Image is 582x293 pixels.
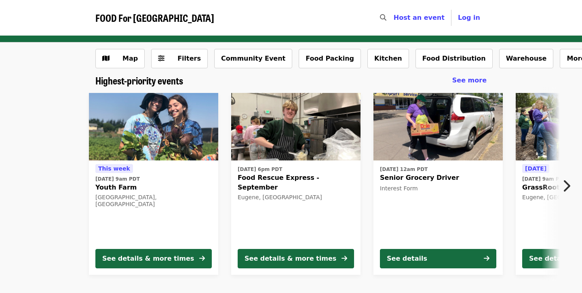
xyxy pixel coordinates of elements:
div: See details & more times [245,254,336,263]
span: Food Rescue Express - September [238,173,354,192]
img: Food Rescue Express - September organized by FOOD For Lane County [231,93,361,161]
span: See more [452,76,487,84]
span: Log in [458,14,480,21]
i: arrow-right icon [484,255,489,262]
span: Interest Form [380,185,418,192]
a: See details for "Senior Grocery Driver" [373,93,503,275]
span: Highest-priority events [95,73,183,87]
button: Food Packing [299,49,361,68]
span: Map [122,55,138,62]
a: See details for "Youth Farm" [89,93,218,275]
span: Senior Grocery Driver [380,173,496,183]
span: FOOD For [GEOGRAPHIC_DATA] [95,11,214,25]
span: Filters [177,55,201,62]
button: Next item [555,175,582,197]
div: See details [387,254,427,263]
i: map icon [102,55,110,62]
img: Youth Farm organized by FOOD For Lane County [89,93,218,161]
button: Community Event [214,49,292,68]
button: Filters (0 selected) [151,49,208,68]
span: This week [98,165,130,172]
time: [DATE] 9am PDT [522,175,567,183]
button: See details & more times [238,249,354,268]
input: Search [391,8,398,27]
button: Log in [451,10,487,26]
i: chevron-right icon [562,178,570,194]
span: [DATE] [525,165,546,172]
a: Host an event [394,14,445,21]
button: See details & more times [95,249,212,268]
i: sliders-h icon [158,55,164,62]
i: arrow-right icon [342,255,347,262]
button: Kitchen [367,49,409,68]
a: See more [452,76,487,85]
div: [GEOGRAPHIC_DATA], [GEOGRAPHIC_DATA] [95,194,212,208]
i: search icon [380,14,386,21]
a: FOOD For [GEOGRAPHIC_DATA] [95,12,214,24]
a: Highest-priority events [95,75,183,86]
button: Warehouse [499,49,554,68]
time: [DATE] 6pm PDT [238,166,282,173]
button: Show map view [95,49,145,68]
div: See details & more times [102,254,194,263]
time: [DATE] 9am PDT [95,175,140,183]
time: [DATE] 12am PDT [380,166,428,173]
div: Highest-priority events [89,75,493,86]
div: Eugene, [GEOGRAPHIC_DATA] [238,194,354,201]
span: Youth Farm [95,183,212,192]
button: See details [380,249,496,268]
a: See details for "Food Rescue Express - September" [231,93,361,275]
i: arrow-right icon [199,255,205,262]
button: Food Distribution [415,49,493,68]
img: Senior Grocery Driver organized by FOOD For Lane County [373,93,503,161]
